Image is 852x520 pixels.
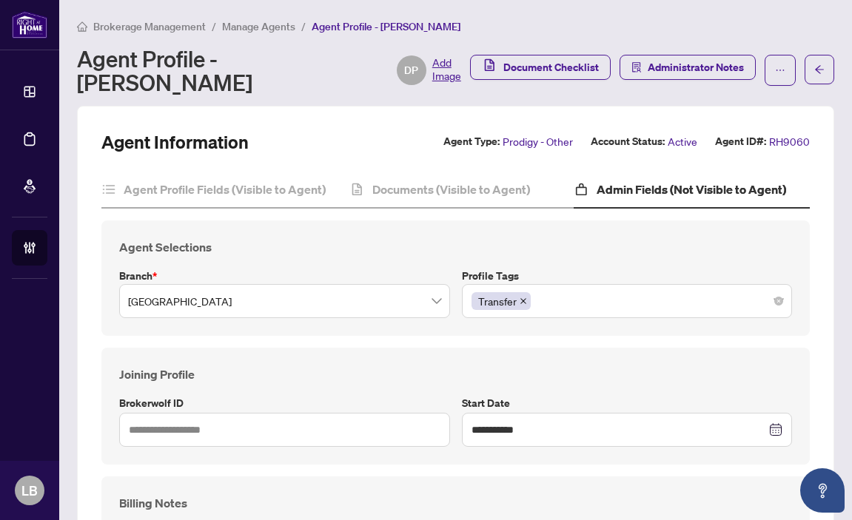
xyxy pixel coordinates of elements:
li: / [301,18,306,35]
span: RH9060 [769,133,810,150]
span: Transfer [478,293,517,309]
div: Agent Profile - [PERSON_NAME] [77,47,461,94]
label: Account Status: [591,133,665,150]
label: Branch [119,268,450,284]
span: close [520,297,527,305]
span: Burlington [128,287,441,315]
span: Active [668,133,697,150]
span: Add Image [432,55,461,85]
h4: Agent Selections [119,238,792,256]
span: solution [631,62,642,72]
label: Agent Type: [443,133,500,150]
span: Prodigy - Other [503,133,573,150]
h4: Billing Notes [119,494,792,512]
button: Administrator Notes [620,55,756,80]
span: Administrator Notes [648,55,744,79]
span: Agent Profile - [PERSON_NAME] [312,20,460,33]
span: Document Checklist [503,55,599,79]
h4: Admin Fields (Not Visible to Agent) [597,180,786,198]
span: DP [404,62,418,78]
label: Start Date [462,395,793,411]
span: Transfer [472,292,531,310]
h4: Joining Profile [119,365,792,383]
keeper-lock: Open Keeper Popup [417,421,435,439]
button: Open asap [800,468,845,513]
label: Profile Tags [462,268,793,284]
h4: Documents (Visible to Agent) [372,180,530,198]
span: close-circle [774,297,783,305]
label: Brokerwolf ID [119,395,450,411]
span: arrow-left [814,64,825,75]
button: Document Checklist [470,55,611,80]
span: ellipsis [775,65,785,75]
span: LB [21,480,38,501]
label: Agent ID#: [715,133,766,150]
span: Manage Agents [222,20,295,33]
